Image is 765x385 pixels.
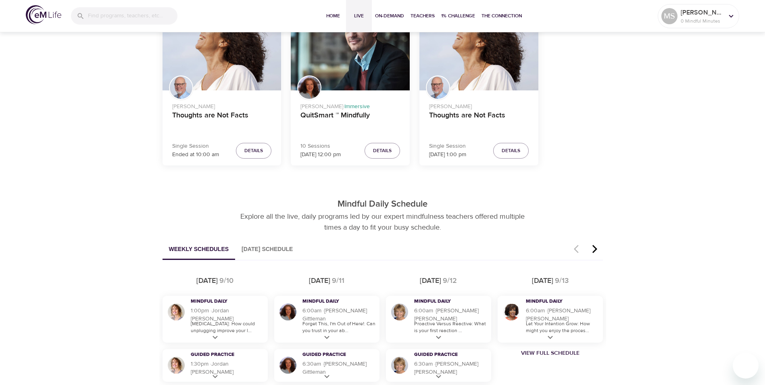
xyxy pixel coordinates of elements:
[365,143,400,159] button: Details
[526,298,588,305] h3: Mindful Daily
[420,276,441,286] div: [DATE]
[344,103,370,110] span: Immersive
[278,302,298,322] img: Cindy Gittleman
[302,298,365,305] h3: Mindful Daily
[494,349,606,357] a: View Full Schedule
[414,320,487,334] p: Proactive Versus Reactive: What is your first reaction ...
[414,307,487,323] h5: 6:00am · [PERSON_NAME] [PERSON_NAME]
[323,12,343,20] span: Home
[555,276,569,286] div: 9/13
[302,352,365,358] h3: Guided Practice
[441,12,475,20] span: 1% Challenge
[278,356,298,375] img: Cindy Gittleman
[493,143,529,159] button: Details
[681,8,723,17] p: [PERSON_NAME]
[390,302,409,322] img: Lisa Wickham
[235,239,299,260] button: [DATE] Schedule
[482,12,522,20] span: The Connection
[300,99,400,111] p: [PERSON_NAME] ·
[244,146,263,155] span: Details
[502,302,521,322] img: Janet Alston Jackson
[526,307,599,323] h5: 6:00am · [PERSON_NAME] [PERSON_NAME]
[309,276,330,286] div: [DATE]
[733,353,759,379] iframe: Button to launch messaging window
[219,276,233,286] div: 9/10
[414,360,487,376] h5: 6:30am · [PERSON_NAME] [PERSON_NAME]
[429,142,466,151] p: Single Session
[300,111,400,130] h4: QuitSmart ™ Mindfully
[191,352,253,358] h3: Guided Practice
[302,360,375,376] h5: 6:30am · [PERSON_NAME] Gittleman
[532,276,553,286] div: [DATE]
[300,142,341,151] p: 10 Sessions
[300,151,341,159] p: [DATE] 12:00 pm
[191,320,264,334] p: [MEDICAL_DATA]: How could unplugging improve your l...
[191,298,253,305] h3: Mindful Daily
[414,298,477,305] h3: Mindful Daily
[172,142,219,151] p: Single Session
[443,276,457,286] div: 9/12
[411,12,435,20] span: Teachers
[302,320,375,334] p: Forget This, I'm Out of Here!: Can you trust in your ab...
[88,7,177,25] input: Find programs, teachers, etc...
[302,307,375,323] h5: 6:00am · [PERSON_NAME] Gittleman
[236,143,271,159] button: Details
[191,360,264,376] h5: 1:30pm · Jordan [PERSON_NAME]
[375,12,404,20] span: On-Demand
[390,356,409,375] img: Lisa Wickham
[167,356,186,375] img: Jordan Whitehead
[681,17,723,25] p: 0 Mindful Minutes
[167,302,186,322] img: Jordan Whitehead
[172,111,272,130] h4: Thoughts are Not Facts
[26,5,61,24] img: logo
[429,151,466,159] p: [DATE] 1:00 pm
[172,151,219,159] p: Ended at 10:00 am
[172,99,272,111] p: [PERSON_NAME]
[163,23,281,90] button: Thoughts are Not Facts
[429,111,529,130] h4: Thoughts are Not Facts
[291,23,410,90] button: QuitSmart ™ Mindfully
[332,276,344,286] div: 9/11
[196,276,218,286] div: [DATE]
[526,320,599,334] p: Let Your Intention Grow: How might you enjoy the proces...
[231,211,534,233] p: Explore all the live, daily programs led by our expert mindfulness teachers offered multiple time...
[156,198,609,211] p: Mindful Daily Schedule
[349,12,369,20] span: Live
[191,307,264,323] h5: 1:00pm · Jordan [PERSON_NAME]
[419,23,538,90] button: Thoughts are Not Facts
[414,352,477,358] h3: Guided Practice
[502,146,520,155] span: Details
[163,239,236,260] button: Weekly Schedules
[429,99,529,111] p: [PERSON_NAME]
[373,146,392,155] span: Details
[661,8,677,24] div: MS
